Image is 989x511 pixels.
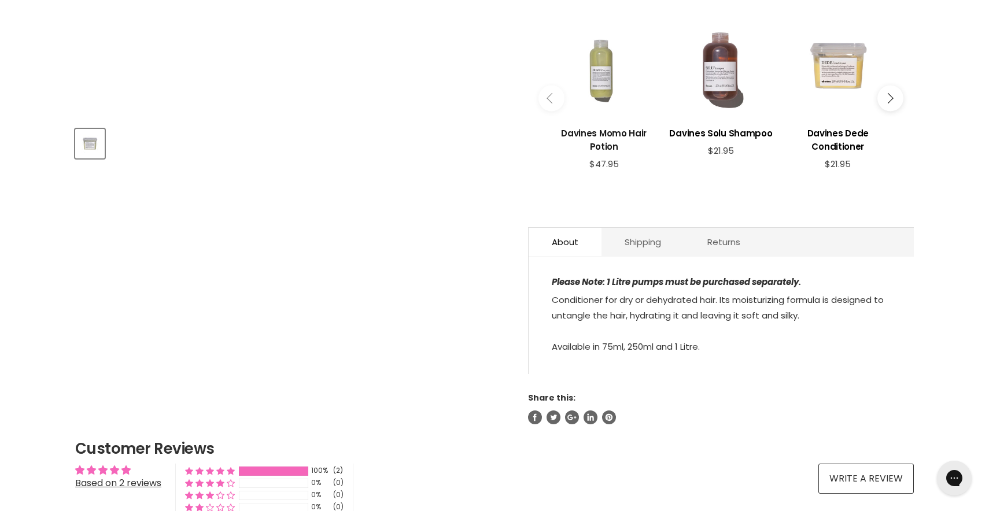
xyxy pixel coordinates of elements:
img: Davines Momo Conditioner [76,130,104,157]
span: $21.95 [825,158,851,170]
div: (2) [333,466,343,476]
div: 100% [311,466,330,476]
a: Write a review [818,464,914,494]
div: Average rating is 5.00 stars [75,464,161,477]
h3: Davines Dede Conditioner [785,127,891,153]
div: Product thumbnails [73,125,509,158]
p: Available in 75ml, 250ml and 1 Litre. [552,292,891,357]
a: Returns [684,228,763,256]
span: Share this: [528,392,575,403]
a: View product:Davines Solu Shampoo [668,118,773,146]
h3: Davines Momo Hair Potion [551,127,656,153]
iframe: Gorgias live chat messenger [931,457,977,499]
a: View product:Davines Dede Conditioner [785,118,891,159]
a: Shipping [601,228,684,256]
strong: Please Note: 1 Litre pumps must be purchased separately. [552,276,801,288]
a: Based on 2 reviews [75,476,161,490]
h3: Davines Solu Shampoo [668,127,773,140]
span: $47.95 [589,158,619,170]
a: View product:Davines Momo Hair Potion [551,118,656,159]
h2: Customer Reviews [75,438,914,459]
span: Conditioner for dry or dehydrated hair. Its moisturizing formula is designed to untangle the hair... [552,294,884,321]
span: $21.95 [708,145,734,157]
div: 100% (2) reviews with 5 star rating [185,466,235,476]
a: About [529,228,601,256]
button: Davines Momo Conditioner [75,129,105,158]
aside: Share this: [528,392,914,424]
